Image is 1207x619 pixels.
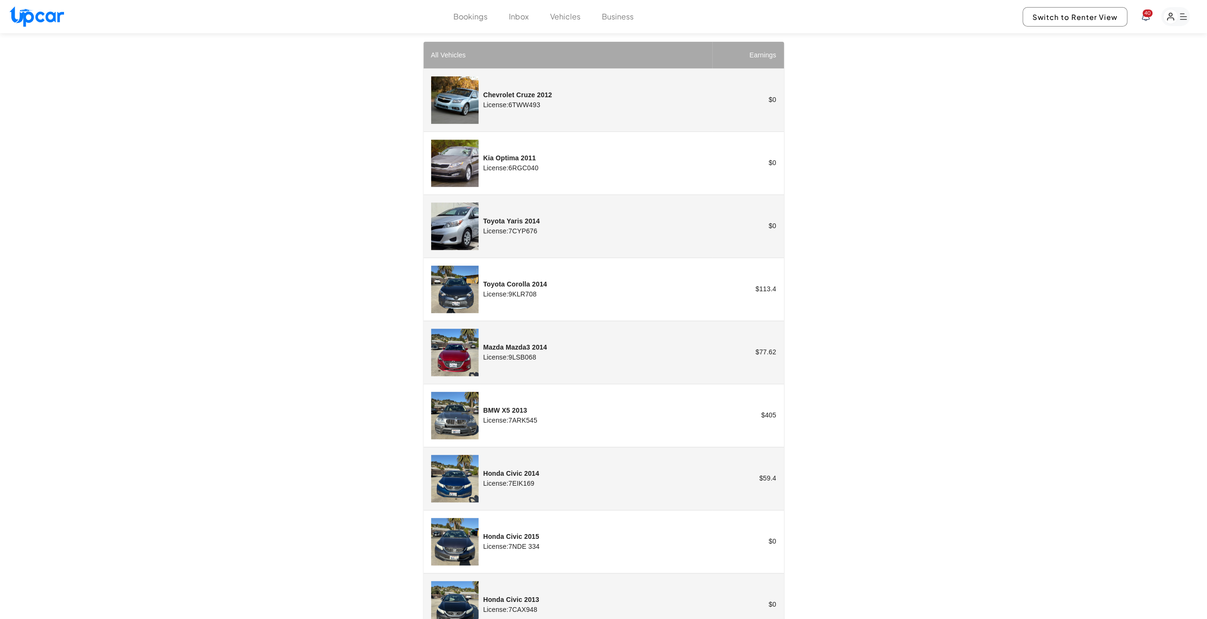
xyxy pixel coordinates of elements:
div: License: 9KLR708 [483,289,547,299]
strong: Honda Civic 2015 [483,533,539,540]
td: $ 0 [712,68,784,131]
strong: Mazda Mazda3 2014 [483,343,547,351]
div: License: 6RGC040 [483,163,539,173]
img: Upcar Logo [9,6,64,27]
img: Chevrolet Cruze 2012 [431,76,479,124]
strong: Kia Optima 2011 [483,154,536,162]
button: Switch to Renter View [1023,7,1127,27]
span: You have new notifications [1143,9,1152,17]
div: License: 9LSB068 [483,352,547,362]
div: License: 7EIK169 [483,479,539,488]
div: License: 7CYP676 [483,226,540,236]
img: Honda Civic 2014 [431,455,479,502]
th: All Vehicles [424,42,712,69]
th: Earnings [712,42,784,69]
img: Honda Civic 2015 [431,518,479,565]
div: License: 7ARK545 [483,416,537,425]
td: $ 405 [712,384,784,447]
img: BMW X5 2013 [431,392,479,439]
button: Inbox [509,11,529,22]
strong: Honda Civic 2013 [483,596,539,603]
img: Toyota Yaris 2014 [431,203,479,250]
td: $ 113.4 [712,258,784,321]
img: Mazda Mazda3 2014 [431,329,479,376]
strong: Toyota Corolla 2014 [483,280,547,288]
td: $ 0 [712,194,784,258]
button: Business [602,11,634,22]
td: $ 0 [712,510,784,573]
strong: Toyota Yaris 2014 [483,217,540,225]
strong: BMW X5 2013 [483,407,527,414]
div: License: 6TWW493 [483,100,552,110]
button: Vehicles [550,11,580,22]
td: $ 0 [712,131,784,194]
td: $ 77.62 [712,321,784,384]
img: Kia Optima 2011 [431,139,479,187]
div: License: 7NDE 334 [483,542,540,551]
td: $ 59.4 [712,447,784,510]
button: Bookings [453,11,488,22]
strong: Honda Civic 2014 [483,470,539,477]
div: License: 7CAX948 [483,605,539,614]
img: Toyota Corolla 2014 [431,266,479,313]
strong: Chevrolet Cruze 2012 [483,91,552,99]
